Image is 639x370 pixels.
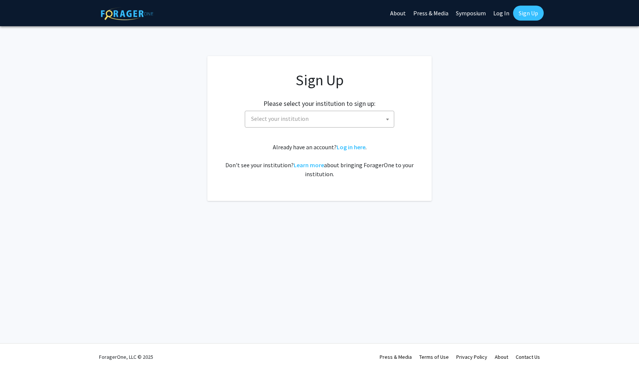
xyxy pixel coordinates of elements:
[101,7,153,20] img: ForagerOne Logo
[456,354,487,360] a: Privacy Policy
[251,115,309,122] span: Select your institution
[248,111,394,126] span: Select your institution
[222,143,417,178] div: Already have an account? . Don't see your institution? about bringing ForagerOne to your institut...
[495,354,508,360] a: About
[99,344,153,370] div: ForagerOne, LLC © 2025
[6,336,32,364] iframe: Chat
[245,111,394,128] span: Select your institution
[263,100,376,108] h2: Please select your institution to sign up:
[294,161,324,169] a: Learn more about bringing ForagerOne to your institution
[380,354,412,360] a: Press & Media
[513,6,544,21] a: Sign Up
[516,354,540,360] a: Contact Us
[222,71,417,89] h1: Sign Up
[337,143,365,151] a: Log in here
[419,354,449,360] a: Terms of Use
